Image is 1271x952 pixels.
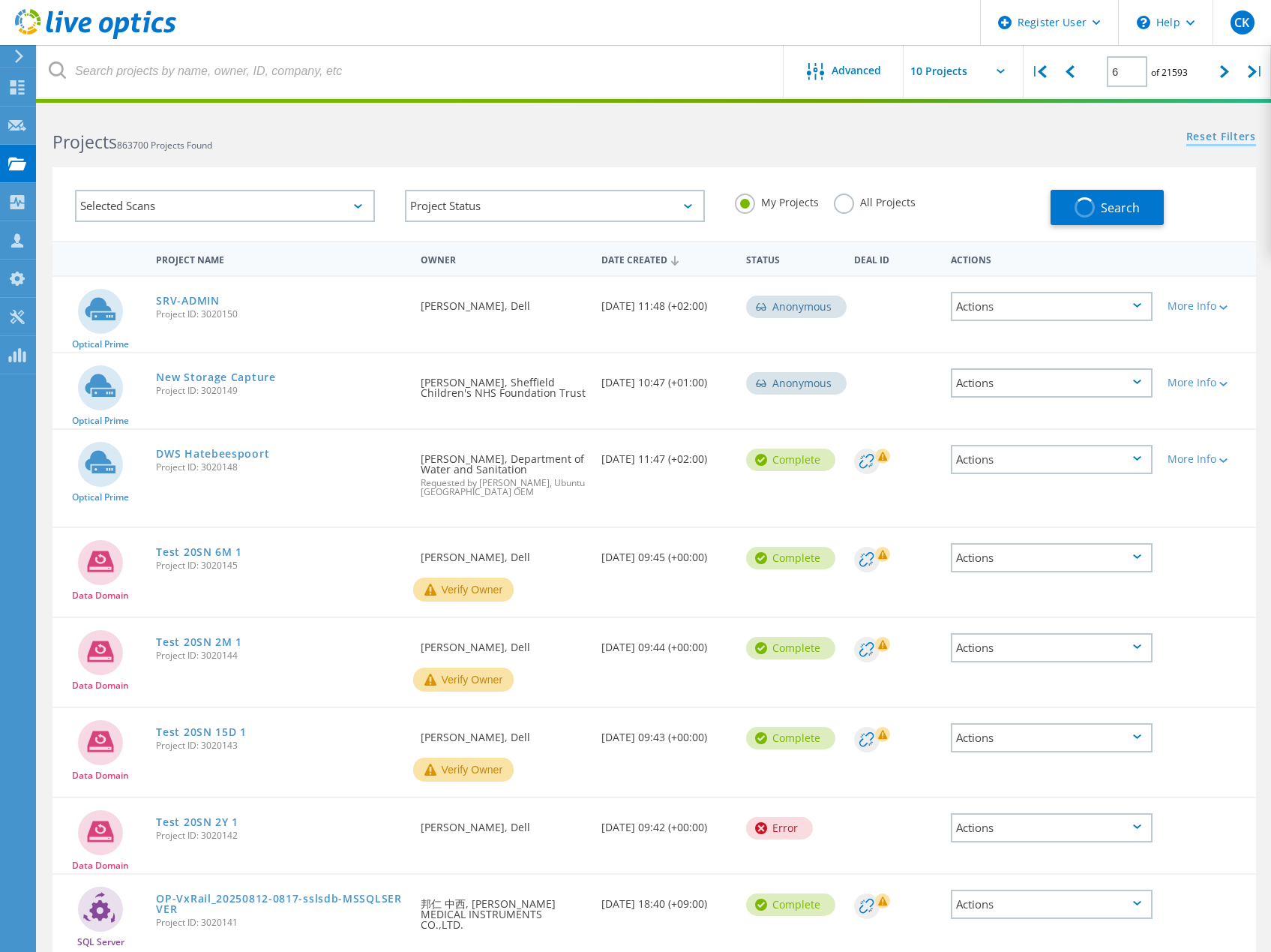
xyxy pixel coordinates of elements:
[1168,454,1249,464] div: More Info
[951,813,1153,842] div: Actions
[1168,301,1249,311] div: More Info
[413,430,594,512] div: [PERSON_NAME], Department of Water and Sanitation
[72,681,129,690] span: Data Domain
[413,578,514,602] button: Verify Owner
[156,386,406,395] span: Project ID: 3020149
[37,45,784,98] input: Search projects by name, owner, ID, company, etc
[1051,190,1164,225] button: Search
[156,561,406,570] span: Project ID: 3020145
[594,708,739,758] div: [DATE] 09:43 (+00:00)
[1234,17,1249,29] span: CK
[156,651,406,660] span: Project ID: 3020144
[413,245,594,272] div: Owner
[594,353,739,403] div: [DATE] 10:47 (+01:00)
[735,194,819,208] label: My Projects
[405,190,705,222] div: Project Status
[1024,45,1054,98] div: |
[746,449,835,471] div: Complete
[951,890,1153,919] div: Actions
[413,708,594,758] div: [PERSON_NAME], Dell
[594,528,739,578] div: [DATE] 09:45 (+00:00)
[1168,377,1249,388] div: More Info
[421,479,586,497] span: Requested by [PERSON_NAME], Ubuntu [GEOGRAPHIC_DATA] OEM
[72,861,129,870] span: Data Domain
[594,798,739,848] div: [DATE] 09:42 (+00:00)
[594,875,739,924] div: [DATE] 18:40 (+09:00)
[156,727,247,737] a: Test 20SN 15D 1
[156,637,242,647] a: Test 20SN 2M 1
[594,245,739,273] div: Date Created
[15,32,176,42] a: Live Optics Dashboard
[413,668,514,692] button: Verify Owner
[943,245,1160,272] div: Actions
[746,637,835,659] div: Complete
[951,723,1153,752] div: Actions
[156,296,219,306] a: SRV-ADMIN
[951,543,1153,572] div: Actions
[1137,16,1150,29] svg: \n
[156,310,406,319] span: Project ID: 3020150
[72,591,129,600] span: Data Domain
[156,817,238,827] a: Test 20SN 2Y 1
[746,893,835,916] div: Complete
[951,368,1153,398] div: Actions
[77,938,124,947] span: SQL Server
[52,130,117,154] b: Projects
[746,372,847,395] div: Anonymous
[746,547,835,569] div: Complete
[75,190,375,222] div: Selected Scans
[1151,66,1188,79] span: of 21593
[156,547,242,557] a: Test 20SN 6M 1
[746,817,813,839] div: Error
[148,245,413,272] div: Project Name
[156,463,406,472] span: Project ID: 3020148
[156,449,269,459] a: DWS Hatebeespoort
[1240,45,1271,98] div: |
[72,771,129,780] span: Data Domain
[117,139,212,152] span: 863700 Projects Found
[72,493,129,502] span: Optical Prime
[413,528,594,578] div: [PERSON_NAME], Dell
[156,893,406,914] a: OP-VxRail_20250812-0817-sslsdb-MSSQLSERVER
[834,194,916,208] label: All Projects
[413,277,594,326] div: [PERSON_NAME], Dell
[1186,131,1256,144] a: Reset Filters
[156,372,275,383] a: New Storage Capture
[156,741,406,750] span: Project ID: 3020143
[847,245,943,272] div: Deal Id
[72,416,129,425] span: Optical Prime
[951,445,1153,474] div: Actions
[413,875,594,945] div: 邦仁 中西, [PERSON_NAME] MEDICAL INSTRUMENTS CO.,LTD.
[746,727,835,749] div: Complete
[413,758,514,782] button: Verify Owner
[594,430,739,479] div: [DATE] 11:47 (+02:00)
[1101,200,1140,216] span: Search
[156,918,406,927] span: Project ID: 3020141
[594,618,739,668] div: [DATE] 09:44 (+00:00)
[746,296,847,318] div: Anonymous
[594,277,739,326] div: [DATE] 11:48 (+02:00)
[951,633,1153,662] div: Actions
[413,618,594,668] div: [PERSON_NAME], Dell
[156,831,406,840] span: Project ID: 3020142
[413,353,594,413] div: [PERSON_NAME], Sheffield Children's NHS Foundation Trust
[72,340,129,349] span: Optical Prime
[413,798,594,848] div: [PERSON_NAME], Dell
[739,245,847,272] div: Status
[832,65,881,76] span: Advanced
[951,292,1153,321] div: Actions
